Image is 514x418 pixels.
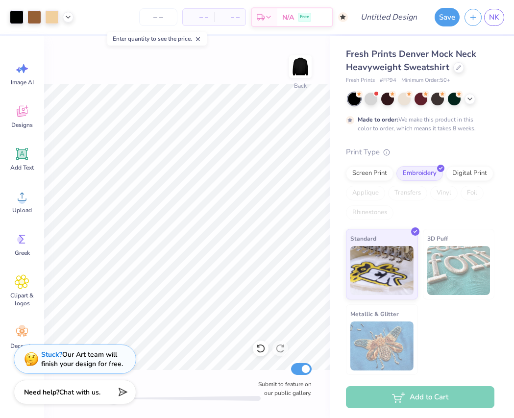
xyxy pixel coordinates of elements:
div: Enter quantity to see the price. [107,32,207,46]
span: N/A [282,12,294,23]
img: Back [291,57,310,76]
div: Transfers [388,186,427,200]
img: 3D Puff [427,246,490,295]
label: Submit to feature on our public gallery. [253,380,312,397]
div: Digital Print [446,166,493,181]
input: Untitled Design [353,7,425,27]
span: Fresh Prints [346,76,375,85]
button: Save [435,8,460,26]
div: We make this product in this color to order, which means it takes 8 weeks. [358,115,478,133]
span: Upload [12,206,32,214]
span: – – [189,12,208,23]
div: Applique [346,186,385,200]
span: NK [489,12,499,23]
span: Metallic & Glitter [350,309,399,319]
span: Chat with us. [59,388,100,397]
span: – – [220,12,240,23]
strong: Stuck? [41,350,62,359]
span: 3D Puff [427,233,448,244]
span: Standard [350,233,376,244]
div: Embroidery [396,166,443,181]
span: Clipart & logos [6,292,38,307]
div: Foil [461,186,484,200]
div: Back [294,81,307,90]
span: Add Text [10,164,34,172]
strong: Made to order: [358,116,398,123]
img: Standard [350,246,414,295]
span: Greek [15,249,30,257]
span: Free [300,14,309,21]
input: – – [139,8,177,26]
span: Fresh Prints Denver Mock Neck Heavyweight Sweatshirt [346,48,476,73]
span: # FP94 [380,76,396,85]
span: Decorate [10,342,34,350]
a: NK [484,9,504,26]
img: Metallic & Glitter [350,321,414,370]
div: Rhinestones [346,205,393,220]
div: Our Art team will finish your design for free. [41,350,123,369]
div: Screen Print [346,166,393,181]
div: Vinyl [430,186,458,200]
span: Minimum Order: 50 + [401,76,450,85]
span: Designs [11,121,33,129]
div: Print Type [346,147,494,158]
span: Image AI [11,78,34,86]
strong: Need help? [24,388,59,397]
